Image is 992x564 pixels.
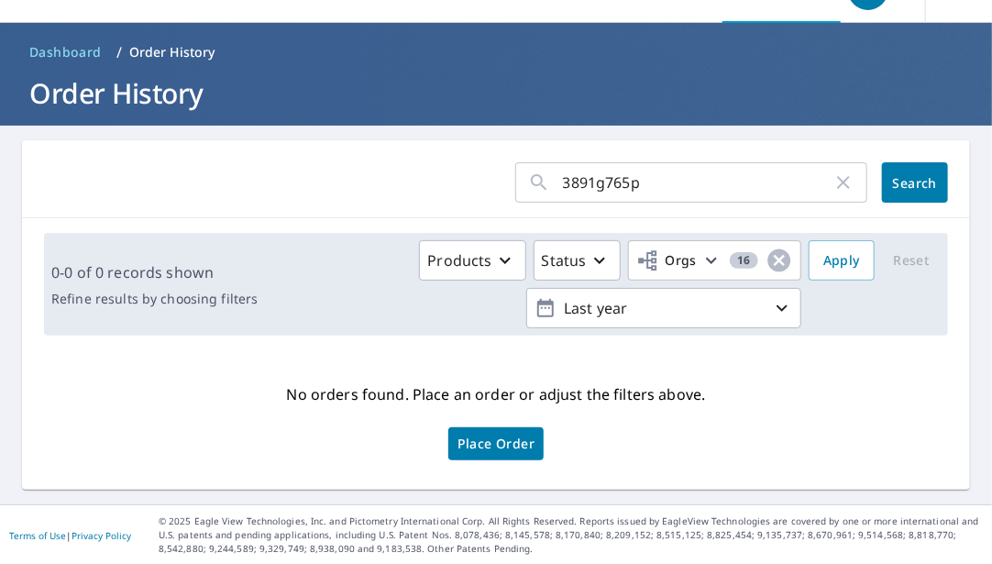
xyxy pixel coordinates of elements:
p: Last year [557,293,771,325]
a: Place Order [448,427,544,460]
p: Products [427,249,491,271]
button: Status [534,240,621,281]
button: Products [419,240,525,281]
span: Search [897,174,933,192]
button: Last year [526,288,801,328]
span: Orgs [636,249,698,272]
p: Status [542,249,587,271]
p: 0-0 of 0 records shown [51,261,258,283]
span: 16 [730,254,758,267]
li: / [116,41,122,63]
p: Order History [129,43,215,61]
h1: Order History [22,74,970,112]
button: Search [882,162,948,203]
span: Apply [823,249,860,272]
button: Apply [809,240,875,281]
span: Place Order [457,439,535,448]
nav: breadcrumb [22,38,970,67]
a: Terms of Use [9,529,66,542]
span: Dashboard [29,43,102,61]
a: Privacy Policy [72,529,131,542]
p: Refine results by choosing filters [51,291,258,307]
p: © 2025 Eagle View Technologies, Inc. and Pictometry International Corp. All Rights Reserved. Repo... [159,514,983,556]
button: Orgs16 [628,240,801,281]
input: Address, Report #, Claim ID, etc. [563,157,832,208]
a: Dashboard [22,38,109,67]
p: No orders found. Place an order or adjust the filters above. [286,380,705,409]
p: | [9,530,131,541]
